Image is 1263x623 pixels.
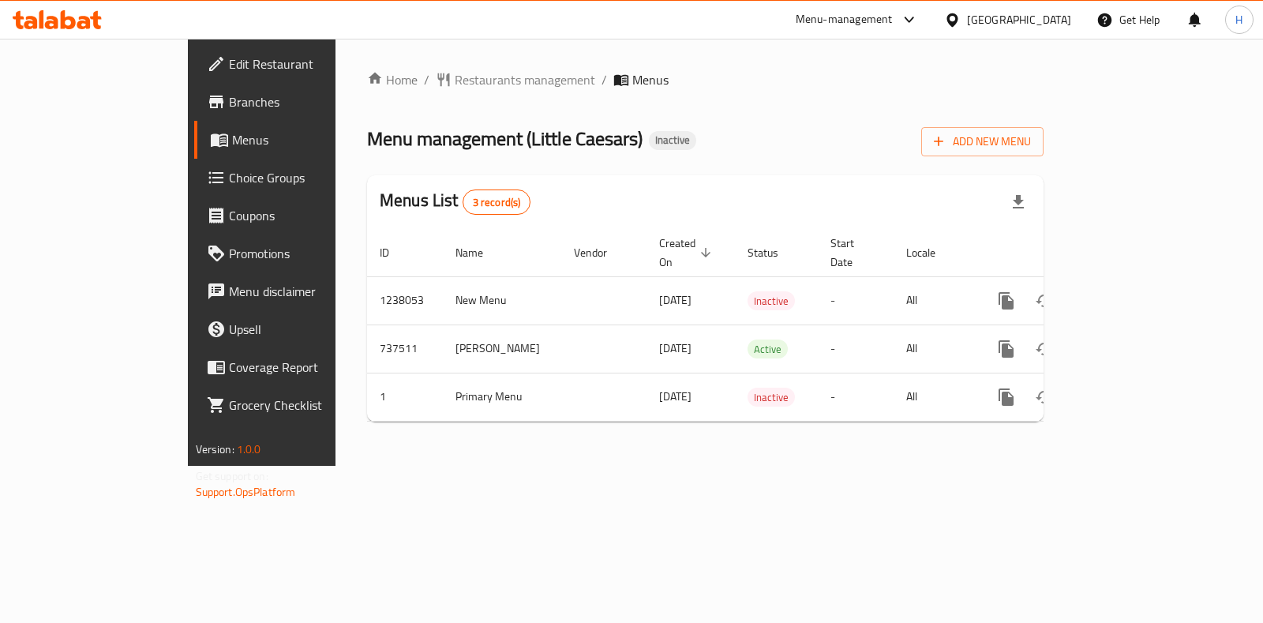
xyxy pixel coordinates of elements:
td: - [818,325,894,373]
span: Menus [632,70,669,89]
span: Coverage Report [229,358,386,377]
span: Created On [659,234,716,272]
div: Inactive [649,131,696,150]
nav: breadcrumb [367,70,1044,89]
table: enhanced table [367,229,1152,422]
span: Menu management ( Little Caesars ) [367,121,643,156]
a: Promotions [194,235,399,272]
button: more [988,330,1025,368]
span: Menu disclaimer [229,282,386,301]
li: / [602,70,607,89]
td: 737511 [367,325,443,373]
span: Start Date [830,234,875,272]
td: 1 [367,373,443,421]
a: Menu disclaimer [194,272,399,310]
td: - [818,276,894,325]
span: [DATE] [659,338,691,358]
span: Edit Restaurant [229,54,386,73]
div: [GEOGRAPHIC_DATA] [967,11,1071,28]
span: Branches [229,92,386,111]
button: more [988,378,1025,416]
span: Promotions [229,244,386,263]
td: New Menu [443,276,561,325]
a: Coverage Report [194,348,399,386]
span: Choice Groups [229,168,386,187]
span: 3 record(s) [463,195,530,210]
li: / [424,70,429,89]
span: Upsell [229,320,386,339]
td: All [894,373,975,421]
a: Coupons [194,197,399,235]
span: H [1235,11,1242,28]
td: [PERSON_NAME] [443,325,561,373]
a: Upsell [194,310,399,348]
div: Export file [999,183,1037,221]
span: Menus [232,130,386,149]
div: Menu-management [796,10,893,29]
td: 1238053 [367,276,443,325]
div: Inactive [748,291,795,310]
td: All [894,325,975,373]
a: Grocery Checklist [194,386,399,424]
span: Status [748,243,799,262]
a: Restaurants management [436,70,595,89]
span: ID [380,243,410,262]
span: Active [748,340,788,358]
button: more [988,282,1025,320]
span: Inactive [748,292,795,310]
span: Version: [196,439,234,460]
a: Support.OpsPlatform [196,482,296,502]
td: - [818,373,894,421]
a: Choice Groups [194,159,399,197]
span: [DATE] [659,386,691,407]
span: Add New Menu [934,132,1031,152]
span: Restaurants management [455,70,595,89]
a: Menus [194,121,399,159]
th: Actions [975,229,1152,277]
span: Name [455,243,504,262]
a: Edit Restaurant [194,45,399,83]
span: Inactive [649,133,696,147]
a: Branches [194,83,399,121]
span: Inactive [748,388,795,407]
td: Primary Menu [443,373,561,421]
span: Get support on: [196,466,268,486]
span: 1.0.0 [237,439,261,460]
button: Add New Menu [921,127,1044,156]
span: [DATE] [659,290,691,310]
span: Vendor [574,243,628,262]
h2: Menus List [380,189,530,215]
span: Locale [906,243,956,262]
button: Change Status [1025,330,1063,368]
span: Coupons [229,206,386,225]
span: Grocery Checklist [229,396,386,415]
td: All [894,276,975,325]
button: Change Status [1025,282,1063,320]
button: Change Status [1025,378,1063,416]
